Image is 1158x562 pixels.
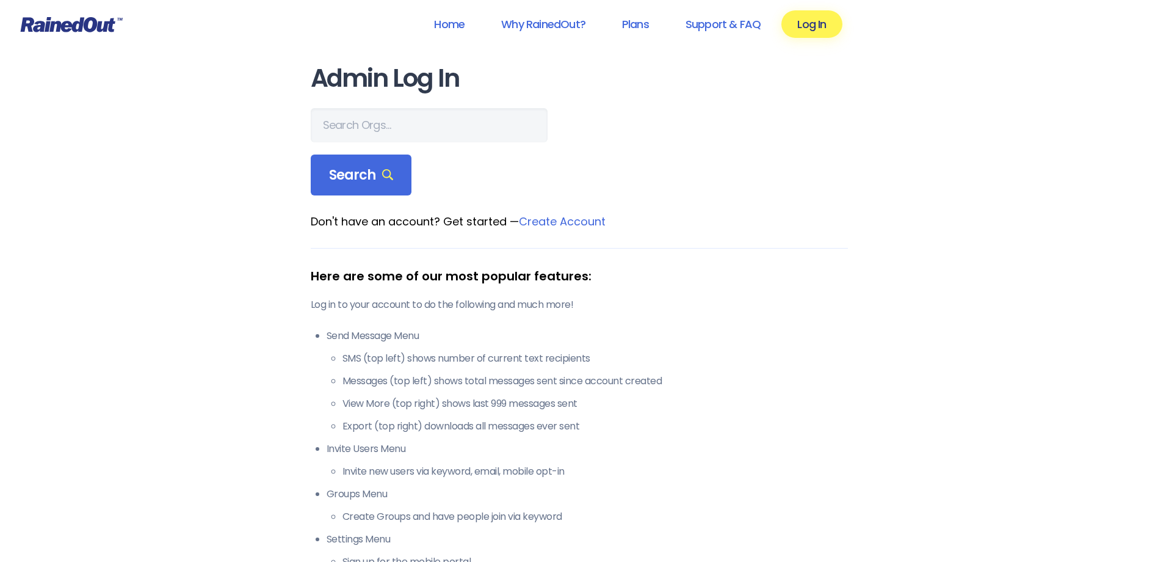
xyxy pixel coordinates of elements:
a: Why RainedOut? [485,10,601,38]
li: Invite new users via keyword, email, mobile opt-in [342,464,848,479]
span: Search [329,167,394,184]
li: Groups Menu [327,487,848,524]
h1: Admin Log In [311,65,848,92]
li: Export (top right) downloads all messages ever sent [342,419,848,434]
a: Home [418,10,480,38]
a: Create Account [519,214,606,229]
li: View More (top right) shows last 999 messages sent [342,396,848,411]
li: SMS (top left) shows number of current text recipients [342,351,848,366]
li: Create Groups and have people join via keyword [342,509,848,524]
div: Search [311,155,412,196]
li: Invite Users Menu [327,442,848,479]
div: Here are some of our most popular features: [311,267,848,285]
input: Search Orgs… [311,108,548,142]
a: Plans [606,10,665,38]
a: Support & FAQ [670,10,776,38]
li: Messages (top left) shows total messages sent since account created [342,374,848,389]
p: Log in to your account to do the following and much more! [311,297,848,312]
li: Send Message Menu [327,329,848,434]
a: Log In [781,10,842,38]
